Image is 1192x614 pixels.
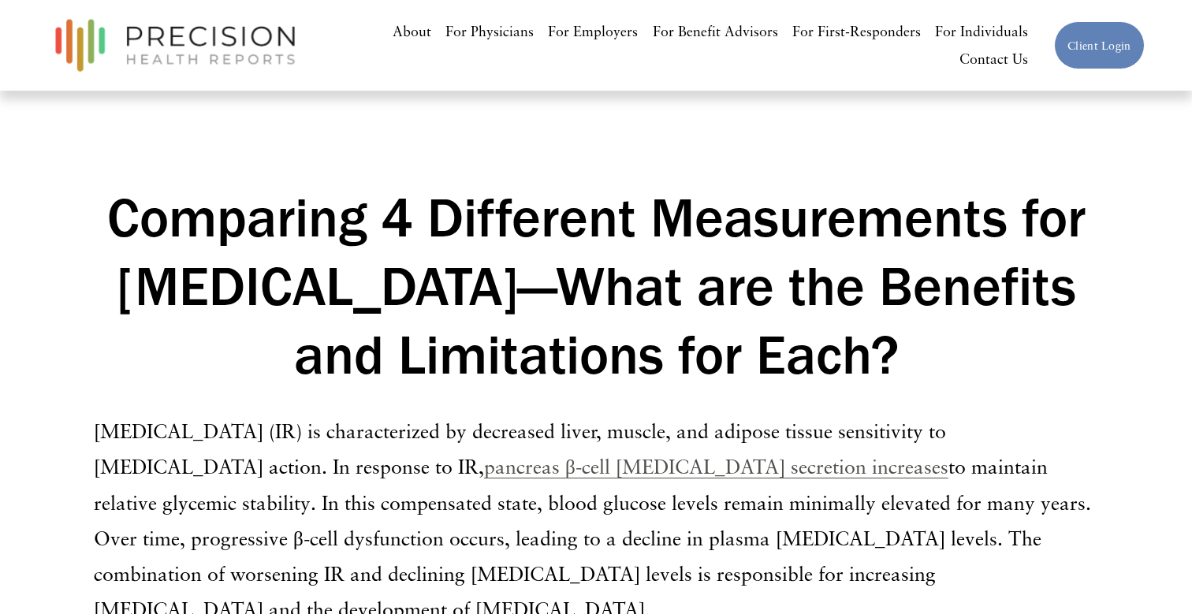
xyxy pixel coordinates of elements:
[445,17,534,46] a: For Physicians
[959,46,1028,74] a: Contact Us
[653,17,778,46] a: For Benefit Advisors
[792,17,921,46] a: For First-Responders
[935,17,1028,46] a: For Individuals
[393,17,431,46] a: About
[94,184,1098,389] h1: Comparing 4 Different Measurements for [MEDICAL_DATA]—What are the Benefits and Limitations for E...
[1054,21,1144,69] a: Client Login
[47,12,303,79] img: Precision Health Reports
[484,455,948,478] a: pancreas β-cell [MEDICAL_DATA] secretion increases
[548,17,638,46] a: For Employers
